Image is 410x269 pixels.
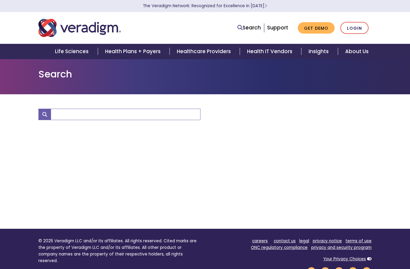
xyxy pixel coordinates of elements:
[299,238,309,244] a: legal
[298,22,335,34] a: Get Demo
[264,3,267,9] span: Learn More
[251,245,308,250] a: ONC regulatory compliance
[38,238,200,264] p: © 2025 Veradigm LLC and/or its affiliates. All rights reserved. Cited marks are the property of V...
[38,68,372,80] h1: Search
[170,44,240,59] a: Healthcare Providers
[323,256,366,262] a: Your Privacy Choices
[345,238,372,244] a: terms of use
[338,44,376,59] a: About Us
[252,238,268,244] a: careers
[98,44,170,59] a: Health Plans + Payers
[240,44,301,59] a: Health IT Vendors
[51,109,200,120] input: Search
[267,24,288,31] a: Support
[48,44,98,59] a: Life Sciences
[143,3,267,9] a: The Veradigm Network: Recognized for Excellence in [DATE]Learn More
[38,18,121,38] img: Veradigm logo
[313,238,342,244] a: privacy notice
[301,44,338,59] a: Insights
[340,22,369,34] a: Login
[311,245,372,250] a: privacy and security program
[274,238,296,244] a: contact us
[237,24,261,32] a: Search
